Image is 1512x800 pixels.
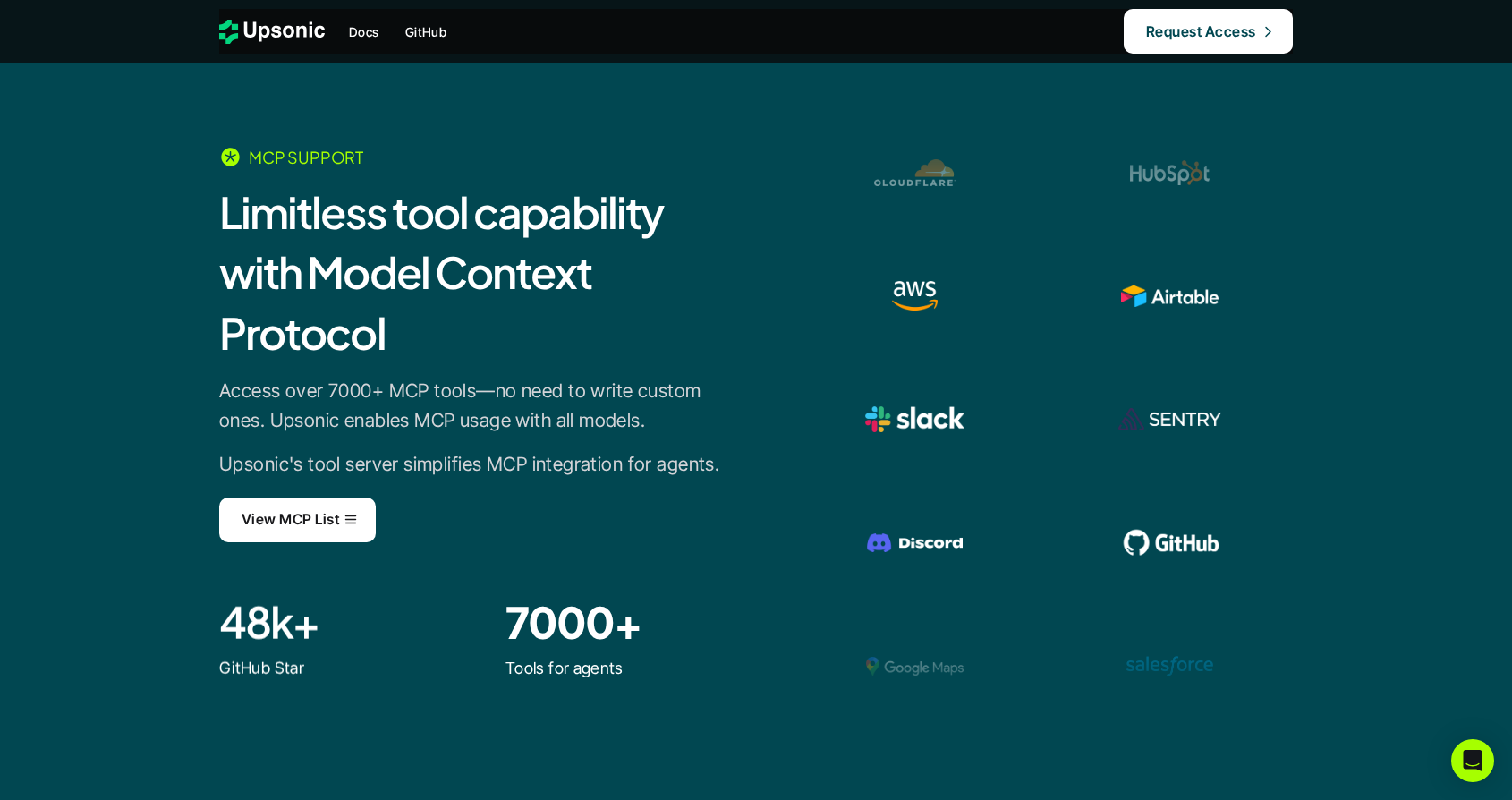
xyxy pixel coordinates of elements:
p: Upsonic's tool server simplifies MCP integration for agents. [219,449,719,480]
a: GitHub [395,15,458,47]
a: Request Access [1124,9,1293,54]
p: Access over 7000+ MCP tools—no need to write custom ones. Upsonic enables MCP usage with all models. [219,376,720,436]
a: View MCP List [219,498,376,542]
p: View MCP List [242,506,339,532]
h2: 48k+ [219,591,434,651]
strong: 7000+ [505,594,641,649]
div: Open Intercom Messenger [1451,739,1494,782]
a: Docs [338,15,390,47]
p: Request Access [1146,19,1256,45]
p: GitHub [405,22,447,41]
h2: Limitless tool capability with Model Context Protocol [219,182,720,362]
p: GitHub Star [219,656,434,682]
p: Docs [349,22,379,41]
p: Tools for agents [505,656,720,682]
p: MCP SUPPORT [249,146,363,168]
